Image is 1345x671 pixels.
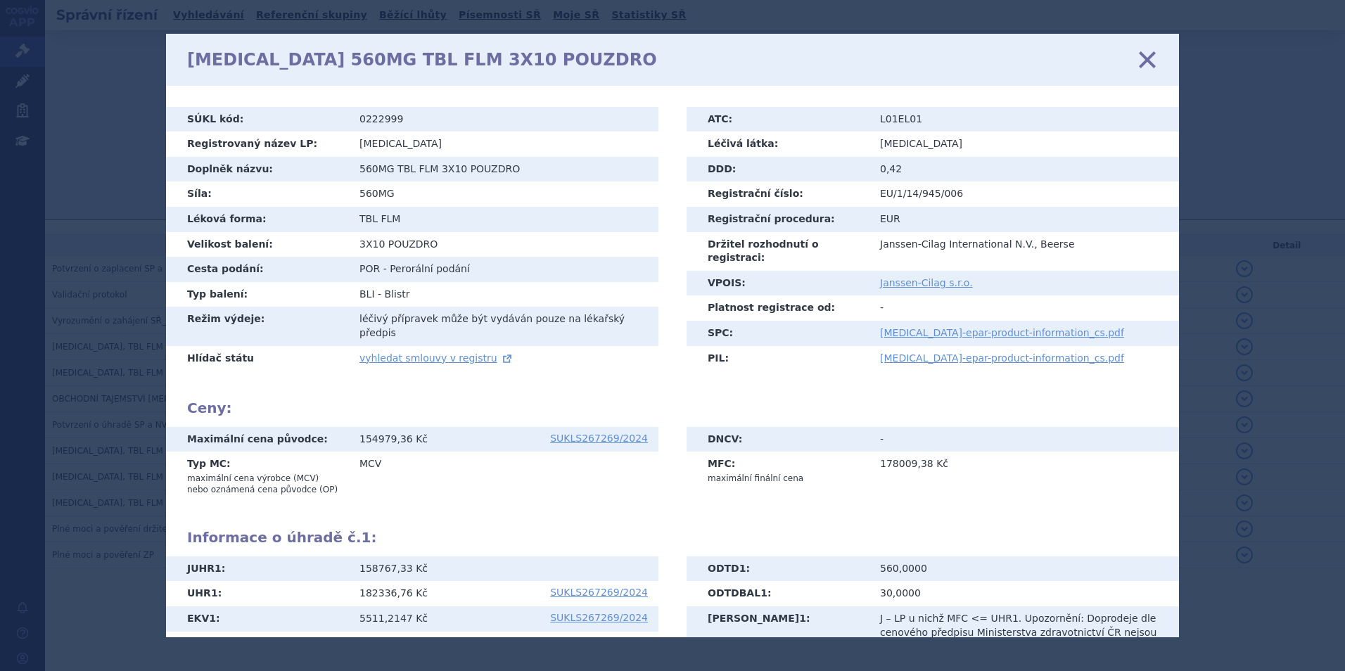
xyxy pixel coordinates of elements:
p: maximální finální cena [708,473,859,484]
span: 182336,76 Kč [359,587,428,599]
span: 1 [362,529,371,546]
th: Režim výdeje: [166,307,349,345]
th: Léčivá látka: [687,132,869,157]
td: TBL FLM [349,207,658,232]
td: S [349,632,658,657]
span: POR [359,263,380,274]
th: SPC: [687,321,869,346]
td: 158767,33 Kč [349,556,658,582]
td: L01EL01 [869,107,1179,132]
span: vyhledat smlouvy v registru [359,352,497,364]
span: – [886,613,891,624]
a: [MEDICAL_DATA]-epar-product-information_cs.pdf [880,327,1124,338]
span: BLI [359,288,375,300]
th: PIL: [687,346,869,371]
a: [MEDICAL_DATA]-epar-product-information_cs.pdf [880,352,1124,364]
a: Janssen-Cilag s.r.o. [880,277,973,288]
span: J [880,613,883,624]
td: 560,0000 [869,556,1179,582]
th: EKV : [166,606,349,632]
th: LIM : [166,632,349,657]
th: Velikost balení: [166,232,349,257]
span: 1 [211,587,218,599]
td: EU/1/14/945/006 [869,181,1179,207]
th: Cesta podání: [166,257,349,282]
th: VPOIS: [687,271,869,296]
span: 1 [760,587,767,599]
h2: Ceny: [187,400,1158,416]
th: Léková forma: [166,207,349,232]
td: [MEDICAL_DATA] [869,132,1179,157]
th: Držitel rozhodnutí o registraci: [687,232,869,271]
td: MCV [349,452,658,501]
td: [MEDICAL_DATA] [349,132,658,157]
span: 1 [215,563,222,574]
th: Síla: [166,181,349,207]
th: Registrovaný název LP: [166,132,349,157]
th: MFC: [687,452,869,490]
span: - [378,288,381,300]
span: Blistr [385,288,410,300]
td: EUR [869,207,1179,232]
a: zavřít [1137,49,1158,70]
td: Janssen-Cilag International N.V., Beerse [869,232,1179,271]
p: maximální cena výrobce (MCV) nebo oznámená cena původce (OP) [187,473,338,495]
th: UHR : [166,581,349,606]
a: SUKLS267269/2024 [550,587,648,597]
td: 560MG TBL FLM 3X10 POUZDRO [349,157,658,182]
a: SUKLS267269/2024 [550,433,648,443]
th: Typ MC: [166,452,349,501]
span: 1 [799,613,806,624]
h1: [MEDICAL_DATA] 560MG TBL FLM 3X10 POUZDRO [187,50,657,70]
span: Perorální podání [390,263,470,274]
th: Platnost registrace od: [687,295,869,321]
th: SÚKL kód: [166,107,349,132]
td: 3X10 POUZDRO [349,232,658,257]
th: DDD: [687,157,869,182]
th: Hlídač státu [166,346,349,371]
a: SUKLS267269/2024 [550,613,648,622]
th: ODTDBAL : [687,581,869,606]
td: 30,0000 [869,581,1179,606]
th: ATC: [687,107,869,132]
span: 154979,36 Kč [359,433,428,445]
td: léčivý přípravek může být vydáván pouze na lékařský předpis [349,307,658,345]
span: 1 [209,613,216,624]
th: DNCV: [687,427,869,452]
td: 0,42 [869,157,1179,182]
th: Maximální cena původce: [166,427,349,452]
td: 178009,38 Kč [869,452,1179,490]
span: 5511,2147 Kč [359,613,428,624]
td: - [869,427,1179,452]
th: Typ balení: [166,282,349,307]
span: - [383,263,387,274]
th: JUHR : [166,556,349,582]
th: Doplněk názvu: [166,157,349,182]
th: Registrační procedura: [687,207,869,232]
td: 560MG [349,181,658,207]
th: Registrační číslo: [687,181,869,207]
th: ODTD : [687,556,869,582]
td: 0222999 [349,107,658,132]
a: vyhledat smlouvy v registru [359,352,514,364]
span: 1 [739,563,746,574]
h2: Informace o úhradě č. : [187,529,1158,546]
td: - [869,295,1179,321]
